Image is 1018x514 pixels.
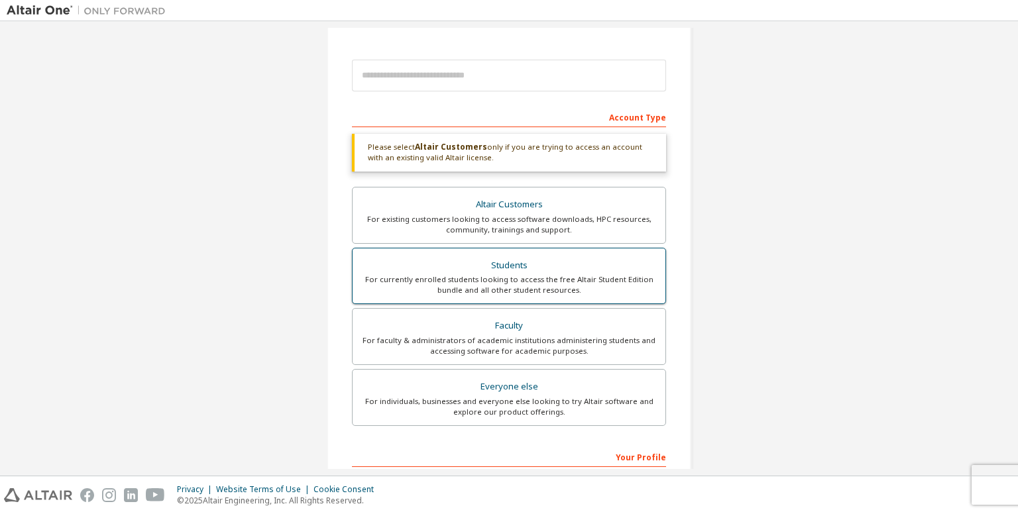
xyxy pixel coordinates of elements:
[216,484,313,495] div: Website Terms of Use
[352,446,666,467] div: Your Profile
[7,4,172,17] img: Altair One
[361,335,657,356] div: For faculty & administrators of academic institutions administering students and accessing softwa...
[80,488,94,502] img: facebook.svg
[352,134,666,172] div: Please select only if you are trying to access an account with an existing valid Altair license.
[4,488,72,502] img: altair_logo.svg
[361,214,657,235] div: For existing customers looking to access software downloads, HPC resources, community, trainings ...
[313,484,382,495] div: Cookie Consent
[361,256,657,275] div: Students
[102,488,116,502] img: instagram.svg
[361,317,657,335] div: Faculty
[146,488,165,502] img: youtube.svg
[415,141,487,152] b: Altair Customers
[124,488,138,502] img: linkedin.svg
[361,396,657,417] div: For individuals, businesses and everyone else looking to try Altair software and explore our prod...
[352,106,666,127] div: Account Type
[177,484,216,495] div: Privacy
[361,274,657,295] div: For currently enrolled students looking to access the free Altair Student Edition bundle and all ...
[177,495,382,506] p: © 2025 Altair Engineering, Inc. All Rights Reserved.
[361,378,657,396] div: Everyone else
[361,195,657,214] div: Altair Customers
